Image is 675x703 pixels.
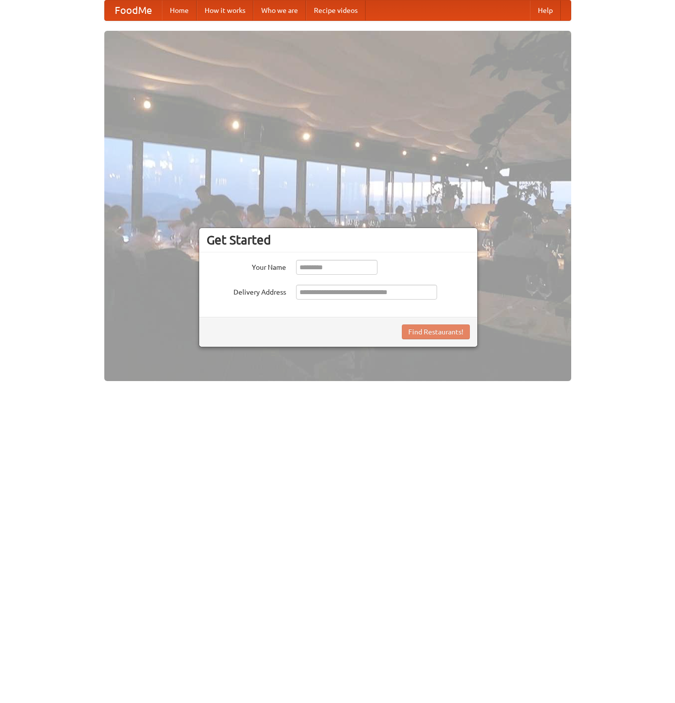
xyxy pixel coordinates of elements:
[207,233,470,247] h3: Get Started
[162,0,197,20] a: Home
[105,0,162,20] a: FoodMe
[530,0,561,20] a: Help
[253,0,306,20] a: Who we are
[197,0,253,20] a: How it works
[207,260,286,272] label: Your Name
[402,324,470,339] button: Find Restaurants!
[207,285,286,297] label: Delivery Address
[306,0,366,20] a: Recipe videos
